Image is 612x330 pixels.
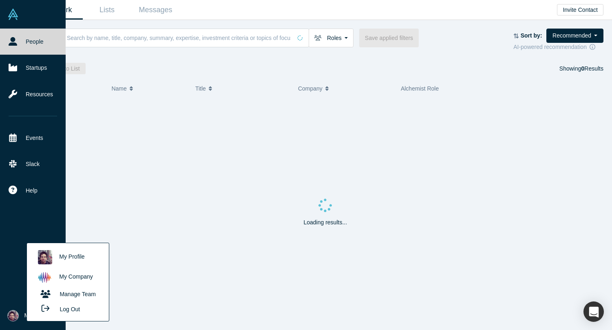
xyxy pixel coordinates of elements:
[298,80,323,97] span: Company
[359,29,419,47] button: Save applied filters
[581,65,603,72] span: Results
[309,29,354,47] button: Roles
[38,270,52,284] img: ZippiAi's profile
[26,186,38,195] span: Help
[34,287,102,301] a: Manage Team
[559,63,603,74] div: Showing
[38,250,52,264] img: Upinder Singh's profile
[195,80,289,97] button: Title
[131,0,180,20] a: Messages
[513,43,603,51] div: AI-powered recommendation
[34,301,83,317] button: Log Out
[195,80,206,97] span: Title
[557,4,603,16] button: Invite Contact
[7,310,54,321] button: My Account
[581,65,585,72] strong: 0
[66,28,292,47] input: Search by name, title, company, summary, expertise, investment criteria or topics of focus
[401,85,439,92] span: Alchemist Role
[7,9,19,20] img: Alchemist Vault Logo
[111,80,126,97] span: Name
[7,310,19,321] img: Upinder Singh's Account
[521,32,542,39] strong: Sort by:
[34,247,102,267] a: My Profile
[24,311,54,320] span: My Account
[298,80,392,97] button: Company
[34,267,102,287] a: My Company
[111,80,187,97] button: Name
[546,29,603,43] button: Recommended
[303,218,347,227] p: Loading results...
[47,63,86,74] button: Add to List
[83,0,131,20] a: Lists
